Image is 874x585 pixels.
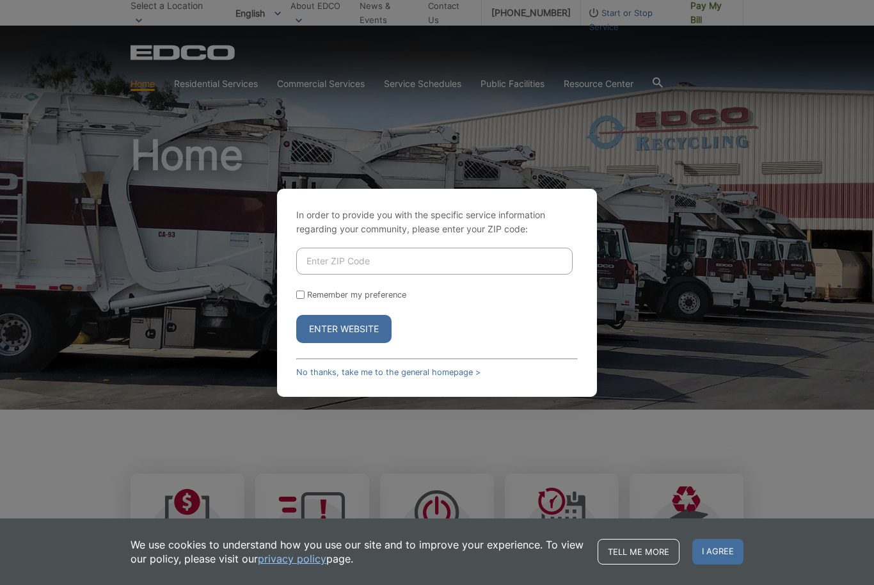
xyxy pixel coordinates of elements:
[131,538,585,566] p: We use cookies to understand how you use our site and to improve your experience. To view our pol...
[692,539,743,565] span: I agree
[296,367,481,377] a: No thanks, take me to the general homepage >
[598,539,679,565] a: Tell me more
[258,552,326,566] a: privacy policy
[296,248,573,275] input: Enter ZIP Code
[296,315,392,343] button: Enter Website
[307,290,406,300] label: Remember my preference
[296,208,578,236] p: In order to provide you with the specific service information regarding your community, please en...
